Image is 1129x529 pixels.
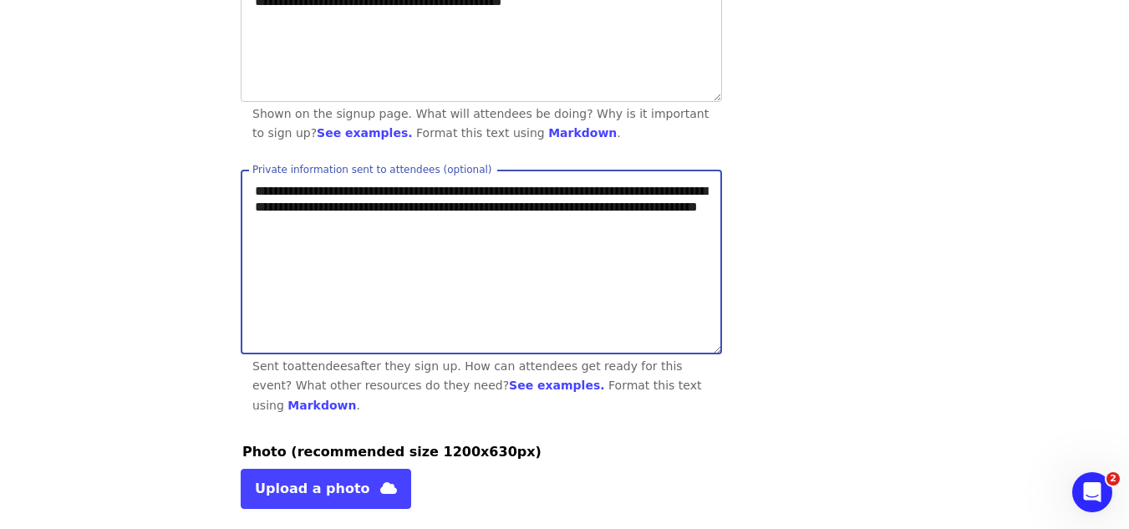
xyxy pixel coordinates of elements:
div: Sent to attendees after they sign up. How can attendees get ready for this event? What other reso... [252,357,710,415]
iframe: Intercom live chat [1072,472,1112,512]
a: Markdown [548,126,617,140]
div: Shown on the signup page. What will attendees be doing? Why is it important to sign up? [252,104,710,143]
div: Format this text using . [416,126,621,140]
a: See examples. [317,126,412,140]
textarea: Private information sent to attendees (optional) [242,170,721,354]
span: Upload a photo [255,479,370,499]
label: Private information sent to attendees (optional) [252,165,492,175]
span: Photo (recommended size 1200x630px) [242,444,542,460]
button: Upload a photo [241,469,411,509]
a: See examples. [509,379,604,392]
span: 2 [1106,472,1120,486]
a: Markdown [287,399,356,412]
i: cloud icon [380,481,397,496]
div: Format this text using . [252,379,701,411]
